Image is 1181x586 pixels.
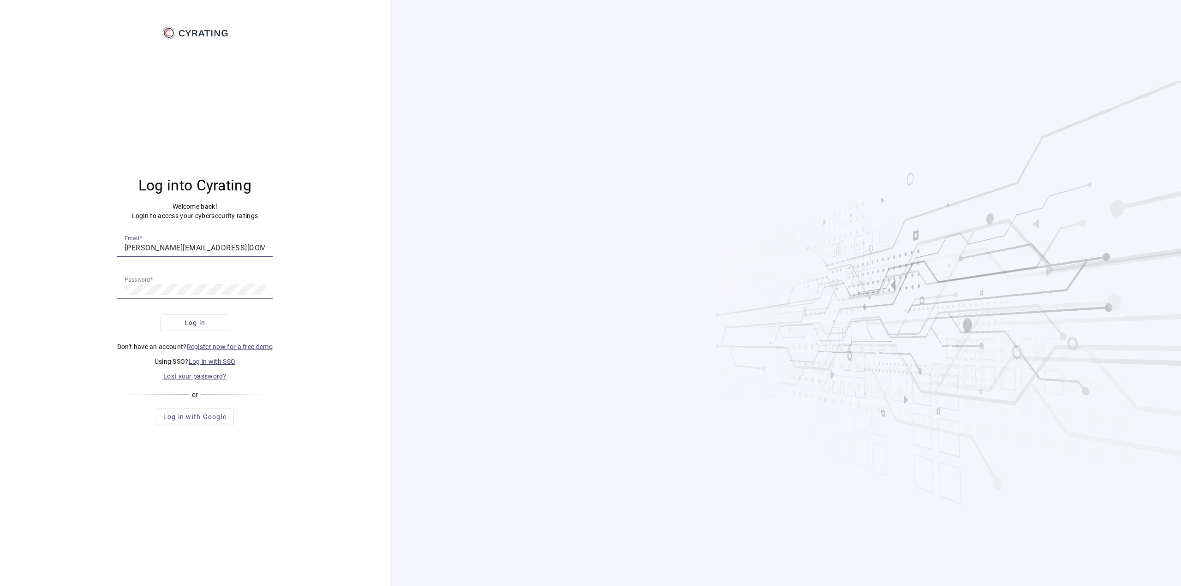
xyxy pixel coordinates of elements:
a: Log in with SSO [189,358,236,365]
h3: Log into Cyrating [117,176,273,195]
span: Log in [185,318,206,327]
g: CYRATING [179,30,228,36]
p: Don't have an account? [117,342,273,351]
button: Log in with Google [156,408,234,425]
div: or [124,390,266,399]
mat-label: Email [125,235,139,241]
a: Lost your password? [163,373,227,380]
p: Welcome back! Login to access your cybersecurity ratings [117,202,273,220]
span: Log in with Google [163,412,227,421]
mat-label: Password [125,276,150,283]
p: Using SSO? [117,357,273,366]
button: Log in [160,314,229,331]
a: Register now for a free demo [187,343,273,350]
